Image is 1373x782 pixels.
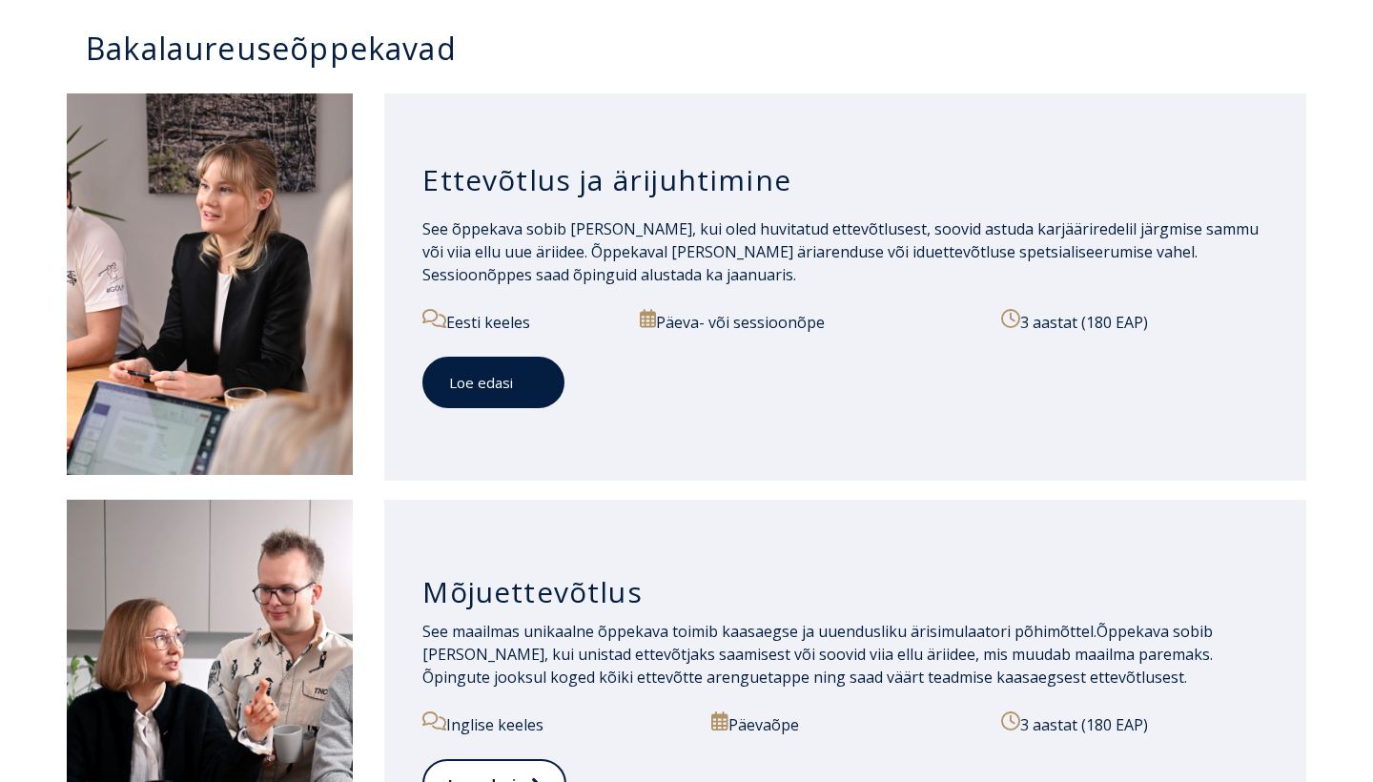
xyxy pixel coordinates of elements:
span: See maailmas unikaalne õppekava toimib kaasaegse ja uuendusliku ärisimulaatori põhimõttel. [422,621,1096,642]
span: Õppekava sobib [PERSON_NAME], kui unistad ettevõtjaks saamisest või soovid viia ellu äriidee, mis... [422,621,1213,688]
p: Eesti keeles [422,309,618,334]
p: 3 aastat (180 EAP) [1001,309,1268,334]
p: Päevaõpe [711,711,978,736]
h3: Mõjuettevõtlus [422,574,1268,610]
h3: Ettevõtlus ja ärijuhtimine [422,162,1268,198]
a: Loe edasi [422,357,564,409]
p: Inglise keeles [422,711,689,736]
p: Päeva- või sessioonõpe [640,309,979,334]
img: Ettevõtlus ja ärijuhtimine [67,93,353,475]
span: See õppekava sobib [PERSON_NAME], kui oled huvitatud ettevõtlusest, soovid astuda karjääriredelil... [422,218,1259,285]
p: 3 aastat (180 EAP) [1001,711,1249,736]
h3: Bakalaureuseõppekavad [86,31,1306,65]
